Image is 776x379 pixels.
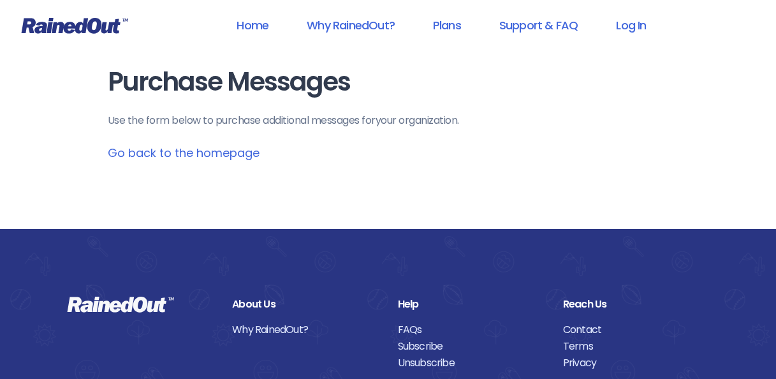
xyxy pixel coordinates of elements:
p: Use the form below to purchase additional messages for your organization . [108,113,669,128]
div: About Us [232,296,378,313]
h1: Purchase Messages [108,68,669,96]
a: Why RainedOut? [232,322,378,338]
a: Plans [416,11,478,40]
a: Contact [563,322,709,338]
a: Support & FAQ [483,11,594,40]
a: Subscribe [398,338,544,355]
div: Reach Us [563,296,709,313]
a: Log In [599,11,663,40]
a: Home [220,11,285,40]
a: Unsubscribe [398,355,544,371]
div: Help [398,296,544,313]
a: Why RainedOut? [290,11,411,40]
a: FAQs [398,322,544,338]
a: Privacy [563,355,709,371]
a: Terms [563,338,709,355]
a: Go back to the homepage [108,145,260,161]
